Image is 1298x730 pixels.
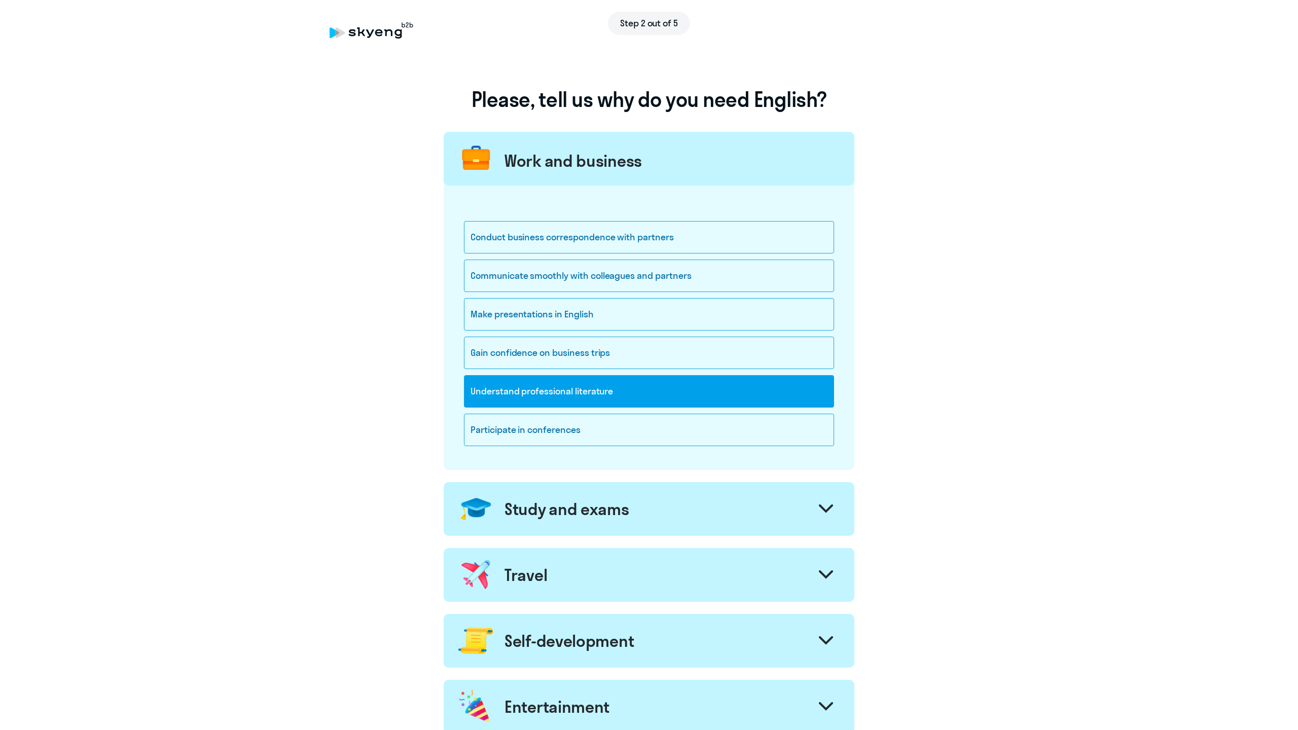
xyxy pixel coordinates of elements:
[620,17,678,30] span: Step 2 out of 5
[457,490,495,528] img: confederate-hat.png
[464,337,834,369] div: Gain confidence on business trips
[504,565,547,585] div: Travel
[464,375,834,408] div: Understand professional literature
[464,414,834,446] div: Participate in conferences
[504,697,609,717] div: Entertainment
[457,688,493,725] img: celebration.png
[464,298,834,331] div: Make presentations in English
[457,556,495,594] img: plane.png
[457,140,495,177] img: briefcase.png
[504,631,634,651] div: Self-development
[464,221,834,253] div: Conduct business correspondence with partners
[504,499,629,519] div: Study and exams
[457,622,495,660] img: roll.png
[464,260,834,292] div: Communicate smoothly with colleagues and partners
[504,151,642,171] div: Work and business
[444,87,854,112] h1: Please, tell us why do you need English?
